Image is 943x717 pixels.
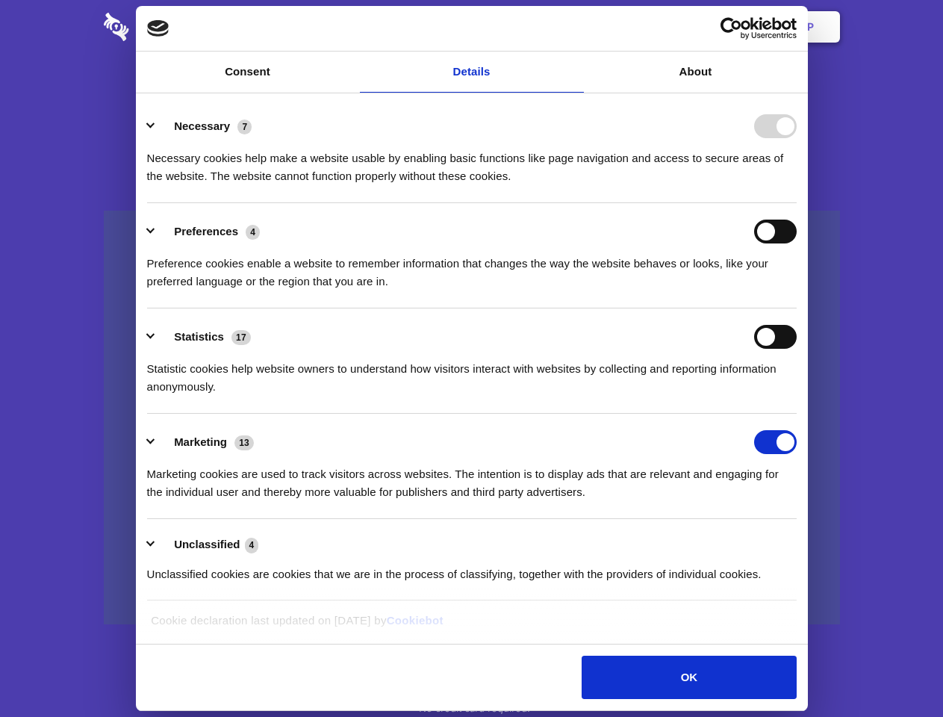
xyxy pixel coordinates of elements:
a: Contact [606,4,674,50]
span: 17 [231,330,251,345]
a: Login [677,4,742,50]
a: About [584,52,808,93]
a: Usercentrics Cookiebot - opens in a new window [666,17,797,40]
label: Necessary [174,119,230,132]
span: 7 [237,119,252,134]
a: Consent [136,52,360,93]
label: Preferences [174,225,238,238]
div: Preference cookies enable a website to remember information that changes the way the website beha... [147,243,797,291]
span: 4 [245,538,259,553]
button: Statistics (17) [147,325,261,349]
div: Necessary cookies help make a website usable by enabling basic functions like page navigation and... [147,138,797,185]
button: Preferences (4) [147,220,270,243]
span: 4 [246,225,260,240]
span: 13 [234,435,254,450]
button: Necessary (7) [147,114,261,138]
a: Details [360,52,584,93]
button: Unclassified (4) [147,536,268,554]
h1: Eliminate Slack Data Loss. [104,67,840,121]
label: Marketing [174,435,227,448]
img: logo [147,20,169,37]
div: Unclassified cookies are cookies that we are in the process of classifying, together with the pro... [147,554,797,583]
img: logo-wordmark-white-trans-d4663122ce5f474addd5e946df7df03e33cb6a1c49d2221995e7729f52c070b2.svg [104,13,231,41]
iframe: Drift Widget Chat Controller [868,642,925,699]
a: Cookiebot [387,614,444,627]
div: Cookie declaration last updated on [DATE] by [140,612,803,641]
h4: Auto-redaction of sensitive data, encrypted data sharing and self-destructing private chats. Shar... [104,136,840,185]
label: Statistics [174,330,224,343]
button: Marketing (13) [147,430,264,454]
a: Wistia video thumbnail [104,211,840,625]
div: Marketing cookies are used to track visitors across websites. The intention is to display ads tha... [147,454,797,501]
div: Statistic cookies help website owners to understand how visitors interact with websites by collec... [147,349,797,396]
a: Pricing [438,4,503,50]
button: OK [582,656,796,699]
